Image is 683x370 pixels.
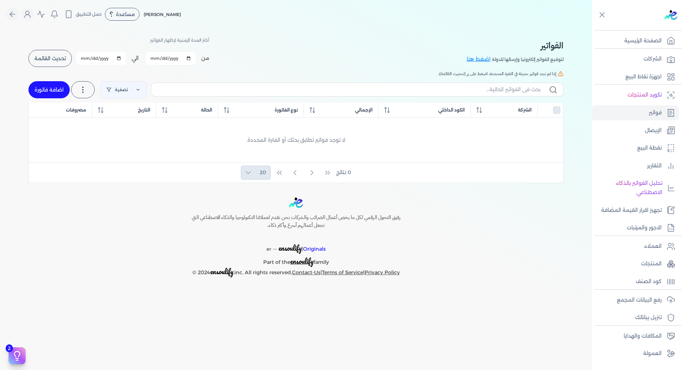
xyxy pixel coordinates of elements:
[289,197,303,208] img: logo
[628,90,662,100] p: تكويد المنتجات
[592,52,679,67] a: الشركات
[647,161,662,171] p: التقارير
[635,313,662,322] p: تنزيل بياناتك
[637,144,662,153] p: نقطة البيع
[28,81,70,98] a: اضافة فاتورة
[157,86,540,93] input: بحث في الفواتير الحالية...
[592,105,679,120] a: فواتير
[592,33,679,48] a: الصفحة الرئيسية
[592,176,679,200] a: تحليل الفواتير بالذكاء الاصطناعي
[150,36,209,45] p: أختر المدة الزمنية لإظهار الفواتير
[592,346,679,361] a: العمولة
[625,72,662,82] p: اجهزة نقاط البيع
[636,277,662,286] p: كود الصنف
[144,12,181,17] span: [PERSON_NAME]
[336,169,351,176] span: 0 نتائج
[592,220,679,235] a: الاجور والمرتبات
[210,266,233,277] span: ensoulify
[592,69,679,84] a: اجهزة نقاط البيع
[100,81,147,98] a: تصفية
[592,256,679,271] a: المنتجات
[592,141,679,156] a: نقطة البيع
[290,256,313,267] span: ensoulify
[176,235,415,254] p: |
[176,254,415,267] p: Part of the family
[76,11,102,17] span: حمل التطبيق
[303,246,326,252] span: Originals
[595,179,662,197] p: تحليل الفواتير بالذكاء الاصطناعي
[592,293,679,308] a: رفع البيانات المجمع
[601,206,662,215] p: تجهيز اقرار القيمة المضافة
[6,344,13,352] span: 2
[644,242,662,251] p: العملاء
[292,269,321,276] a: Contact-Us
[592,88,679,103] a: تكويد المنتجات
[116,12,135,17] span: مساعدة
[645,126,662,135] p: الإيصال
[518,107,531,113] span: الشركة
[624,36,662,46] p: الصفحة الرئيسية
[624,332,662,341] p: المكافات والهدايا
[132,54,139,62] label: الي
[467,39,563,52] h2: الفواتير
[266,247,271,252] span: BY
[592,123,679,138] a: الإيصال
[592,274,679,289] a: كود الصنف
[355,107,372,113] span: الإجمالي
[643,349,662,358] p: العمولة
[201,107,212,113] span: الحالة
[438,107,465,113] span: الكود الداخلي
[644,54,662,64] p: الشركات
[438,71,556,77] span: إذا لم تجد فواتير حديثة في الفترة المحددة، اضغط على زر (تحديث القائمة).
[627,223,662,233] p: الاجور والمرتبات
[322,269,363,276] a: Terms of Service
[28,50,72,67] button: تحديث القائمة
[275,107,298,113] span: نوع الفاتورة
[641,259,662,269] p: المنتجات
[105,8,139,21] div: مساعدة
[665,10,677,20] img: logo
[9,347,26,364] button: 2
[649,108,662,118] p: فواتير
[467,56,492,63] a: اضغط هنا
[592,158,679,173] a: التقارير
[592,310,679,325] a: تنزيل بياناتك
[35,122,557,158] div: لا توجد فواتير تطابق بحثك أو الفترة المحددة.
[617,296,662,305] p: رفع البيانات المجمع
[176,267,415,277] p: © 2024 ,inc. All rights reserved. | |
[176,214,415,229] h6: رفيق التحول الرقمي لكل ما يخص أعمال الضرائب والشركات نحن نقدم لعملائنا التكنولوجيا والذكاء الاصطن...
[201,54,209,62] label: من
[492,55,563,64] p: لتوقيع الفواتير إلكترونيا وإرسالها للدولة
[66,107,86,113] span: مصروفات
[365,269,400,276] a: Privacy Policy
[592,329,679,344] a: المكافات والهدايا
[290,259,313,265] a: ensoulify
[63,8,104,20] button: حمل التطبيق
[592,239,679,254] a: العملاء
[35,56,66,61] span: تحديث القائمة
[273,245,277,250] sup: __
[279,243,302,254] span: ensoulify
[138,107,150,113] span: التاريخ
[592,203,679,218] a: تجهيز اقرار القيمة المضافة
